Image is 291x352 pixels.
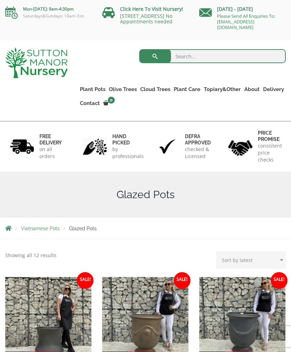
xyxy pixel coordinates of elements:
a: Click Here To Visit Nursery! [120,6,183,12]
h6: FREE DELIVERY [39,133,63,146]
a: [STREET_ADDRESS] No Appointments needed [120,13,172,25]
input: Search... [139,49,286,63]
img: 1.jpg [10,138,34,156]
p: checked & Licensed [185,146,211,160]
p: [DATE] - [DATE] [199,5,286,13]
p: Saturdays&Sundays: 10am-3:m [5,13,92,19]
p: by professionals [112,146,144,160]
h6: hand picked [112,133,144,146]
a: Plant Pots [78,84,107,94]
img: 2.jpg [83,138,107,156]
a: Contact [78,98,102,108]
h6: Price promise [258,130,282,142]
a: Cloud Trees [139,84,172,94]
img: logo [5,47,68,78]
span: Sale! [271,272,288,289]
a: Vietnamese Pots [21,226,60,231]
nav: Breadcrumbs [5,225,286,231]
img: 3.jpg [155,138,180,156]
a: Delivery [261,84,286,94]
span: Sale! [77,272,94,289]
p: consistent price checks [258,142,282,163]
img: 4.jpg [228,136,253,157]
a: 0 [102,98,117,108]
a: Plant Care [172,84,202,94]
select: Shop order [216,251,286,269]
p: Showing all 12 results [5,251,57,260]
a: Please Send All Enquiries To: [EMAIL_ADDRESS][DOMAIN_NAME] [217,13,275,30]
h6: Defra approved [185,133,211,146]
a: Topiary&Other [202,84,242,94]
a: Olive Trees [107,84,139,94]
span: Sale! [174,272,191,289]
h1: Glazed Pots [5,188,286,201]
p: Mon-[DATE]: 9am-4:30pm [5,5,92,13]
p: on all orders [39,146,63,160]
a: About [242,84,261,94]
span: Glazed Pots [69,226,97,231]
span: 0 [108,97,115,104]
